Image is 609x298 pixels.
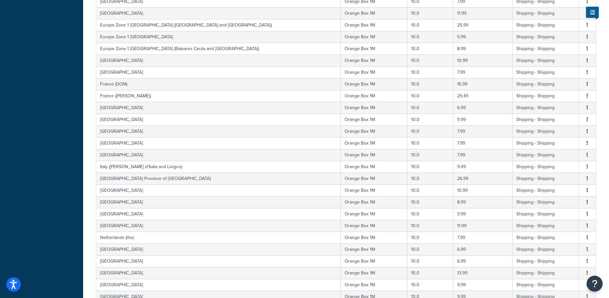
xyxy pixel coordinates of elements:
td: Orange Box 1M [341,279,407,291]
td: [GEOGRAPHIC_DATA] [96,184,341,196]
td: [GEOGRAPHIC_DATA] [96,220,341,232]
td: [GEOGRAPHIC_DATA] [96,114,341,125]
td: Shipping - Shipping [512,267,579,279]
td: [GEOGRAPHIC_DATA] [96,243,341,255]
td: Orange Box 1M [341,161,407,173]
td: 10.0 [407,279,453,291]
td: 25.99 [453,19,512,31]
td: 10.0 [407,19,453,31]
td: Shipping - Shipping [512,31,579,43]
td: Shipping - Shipping [512,232,579,243]
td: [GEOGRAPHIC_DATA] [96,137,341,149]
td: 5.99 [453,31,512,43]
td: Shipping - Shipping [512,255,579,267]
td: [GEOGRAPHIC_DATA] Province of [GEOGRAPHIC_DATA] [96,173,341,184]
td: Shipping - Shipping [512,7,579,19]
td: 10.0 [407,125,453,137]
td: Orange Box 1M [341,137,407,149]
td: [GEOGRAPHIC_DATA] [96,255,341,267]
td: Orange Box 1M [341,255,407,267]
td: Orange Box 1M [341,208,407,220]
td: Orange Box 1M [341,149,407,161]
td: Orange Box 1M [341,173,407,184]
td: Shipping - Shipping [512,149,579,161]
td: Italy ([PERSON_NAME] d'Ítalia and Livigno) [96,161,341,173]
td: Orange Box 1M [341,7,407,19]
td: Orange Box 1M [341,267,407,279]
td: 7.99 [453,232,512,243]
td: 6.99 [453,102,512,114]
td: [GEOGRAPHIC_DATA] [96,66,341,78]
td: 10.99 [453,184,512,196]
td: 10.0 [407,55,453,66]
td: Shipping - Shipping [512,279,579,291]
td: Europe Zone 1 [GEOGRAPHIC_DATA] (Baleares Ceuta and [GEOGRAPHIC_DATA]) [96,43,341,55]
td: [GEOGRAPHIC_DATA] [96,7,341,19]
td: 10.0 [407,173,453,184]
td: Orange Box 1M [341,43,407,55]
td: 8.99 [453,43,512,55]
td: 10.0 [407,137,453,149]
td: 10.0 [407,220,453,232]
td: 26.99 [453,173,512,184]
td: Shipping - Shipping [512,196,579,208]
td: 6.99 [453,255,512,267]
td: France (DOM) [96,78,341,90]
td: 10.0 [407,267,453,279]
td: 7.99 [453,149,512,161]
td: Orange Box 1M [341,102,407,114]
td: 7.99 [453,125,512,137]
td: 10.0 [407,66,453,78]
td: 10.0 [407,31,453,43]
td: 9.99 [453,279,512,291]
td: 10.0 [407,196,453,208]
td: Orange Box 1M [341,55,407,66]
td: Orange Box 1M [341,184,407,196]
td: Europe Zone 1 [GEOGRAPHIC_DATA] ([GEOGRAPHIC_DATA] and [GEOGRAPHIC_DATA]) [96,19,341,31]
td: Shipping - Shipping [512,19,579,31]
td: Orange Box 1M [341,19,407,31]
td: Orange Box 1M [341,196,407,208]
td: 10.0 [407,90,453,102]
td: 7.99 [453,66,512,78]
td: France ([PERSON_NAME]) [96,90,341,102]
td: 10.0 [407,243,453,255]
td: [GEOGRAPHIC_DATA] [96,208,341,220]
td: Orange Box 1M [341,66,407,78]
td: [GEOGRAPHIC_DATA] [96,55,341,66]
td: 10.0 [407,78,453,90]
td: 9.99 [453,208,512,220]
td: 10.0 [407,255,453,267]
td: Shipping - Shipping [512,184,579,196]
td: 10.0 [407,149,453,161]
td: Shipping - Shipping [512,102,579,114]
td: 10.99 [453,55,512,66]
td: [GEOGRAPHIC_DATA] [96,125,341,137]
td: [GEOGRAPHIC_DATA] [96,267,341,279]
td: Shipping - Shipping [512,114,579,125]
td: Orange Box 1M [341,31,407,43]
td: Shipping - Shipping [512,90,579,102]
td: Orange Box 1M [341,125,407,137]
td: Shipping - Shipping [512,125,579,137]
td: Shipping - Shipping [512,137,579,149]
td: Shipping - Shipping [512,243,579,255]
td: 9.99 [453,114,512,125]
td: [GEOGRAPHIC_DATA] [96,196,341,208]
td: Orange Box 1M [341,114,407,125]
td: 16.99 [453,78,512,90]
td: 10.0 [407,161,453,173]
td: 11.99 [453,7,512,19]
td: Shipping - Shipping [512,43,579,55]
td: 7.99 [453,137,512,149]
td: 8.99 [453,196,512,208]
td: 9.49 [453,161,512,173]
td: [GEOGRAPHIC_DATA] [96,279,341,291]
button: Show Help Docs [586,7,599,18]
button: Open Resource Center [587,276,603,292]
td: 10.0 [407,114,453,125]
td: 10.0 [407,102,453,114]
td: Shipping - Shipping [512,173,579,184]
td: Shipping - Shipping [512,161,579,173]
td: 10.0 [407,232,453,243]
